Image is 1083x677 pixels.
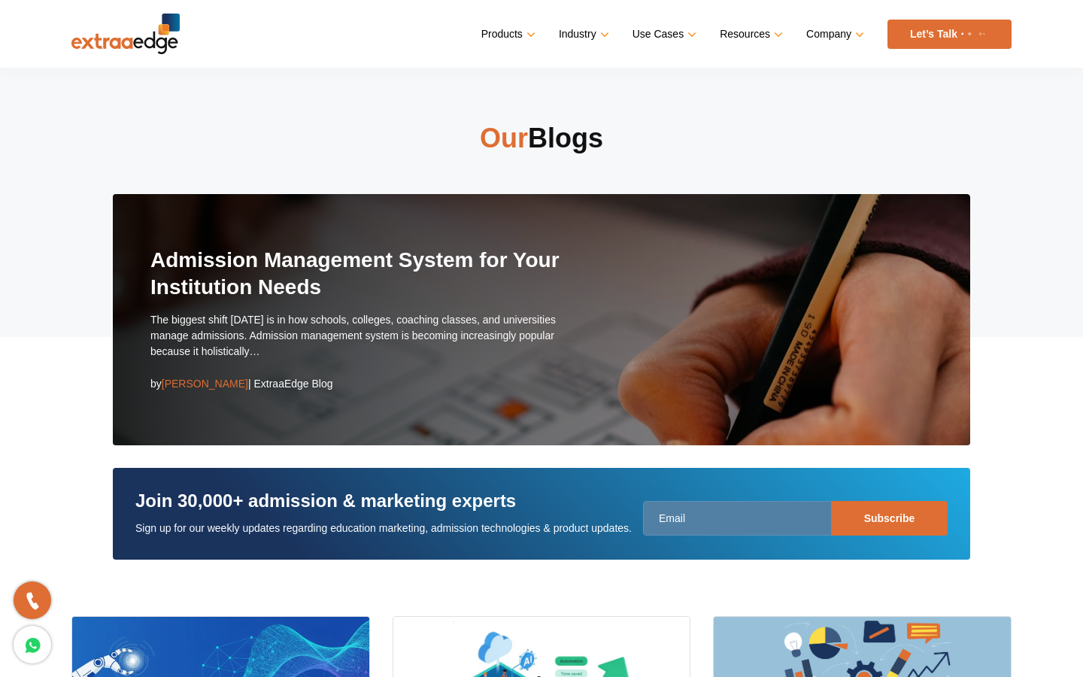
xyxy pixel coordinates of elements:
input: Subscribe [831,501,948,536]
span: [PERSON_NAME] [162,378,248,390]
p: The biggest shift [DATE] is in how schools, colleges, coaching classes, and universities manage a... [150,312,589,360]
div: by | ExtraaEdge Blog [150,375,333,393]
input: Email [643,501,948,536]
a: Company [806,23,861,45]
strong: Our [480,123,528,153]
h3: Join 30,000+ admission & marketing experts [135,490,632,520]
a: Products [481,23,532,45]
h2: Blogs [71,120,1012,156]
a: Industry [559,23,606,45]
p: Sign up for our weekly updates regarding education marketing, admission technologies & product up... [135,519,632,537]
a: Use Cases [633,23,693,45]
a: Let’s Talk [887,20,1012,49]
a: Admission Management System for Your Institution Needs [150,248,560,299]
a: Resources [720,23,780,45]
